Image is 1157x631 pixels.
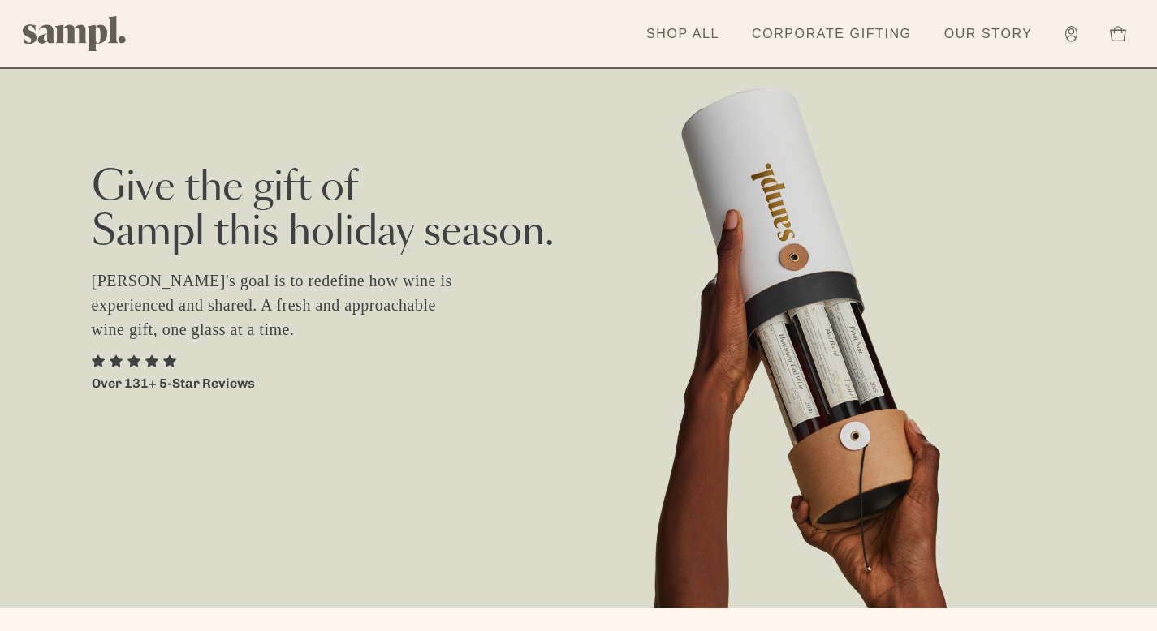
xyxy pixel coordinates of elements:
[92,166,1066,255] h2: Give the gift of Sampl this holiday season.
[23,16,127,51] img: Sampl logo
[936,16,1041,52] a: Our Story
[92,268,473,341] p: [PERSON_NAME]'s goal is to redefine how wine is experienced and shared. A fresh and approachable ...
[92,374,255,393] p: Over 131+ 5-Star Reviews
[638,16,727,52] a: Shop All
[744,16,920,52] a: Corporate Gifting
